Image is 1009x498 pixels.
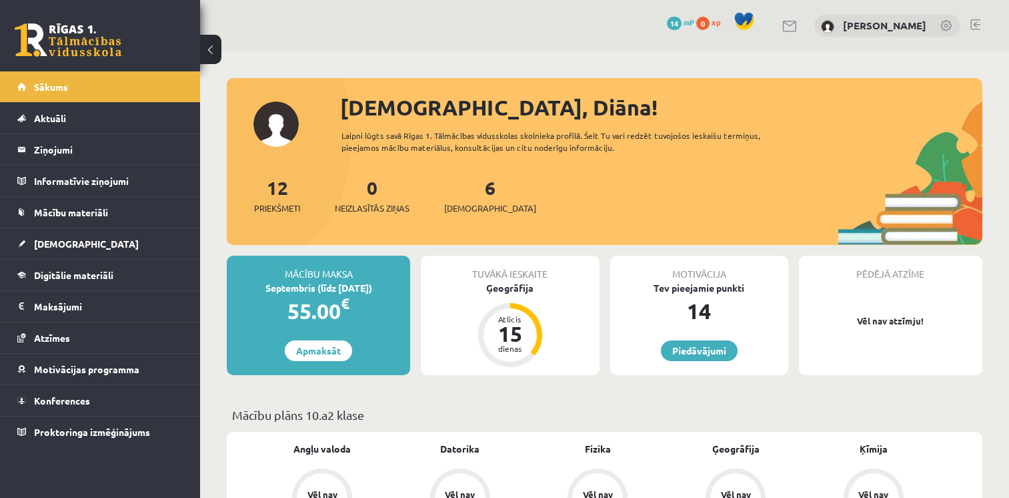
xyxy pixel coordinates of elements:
a: Ģeogrāfija Atlicis 15 dienas [421,281,599,369]
span: Aktuāli [34,112,66,124]
div: 14 [610,295,788,327]
a: 6[DEMOGRAPHIC_DATA] [444,176,536,215]
span: Motivācijas programma [34,363,139,375]
div: Septembris (līdz [DATE]) [227,281,410,295]
span: 14 [667,17,682,30]
a: Sākums [17,71,183,102]
span: mP [684,17,694,27]
a: Motivācijas programma [17,354,183,385]
a: Angļu valoda [293,442,351,456]
legend: Maksājumi [34,291,183,322]
span: Konferences [34,395,90,407]
span: Atzīmes [34,332,70,344]
div: Tuvākā ieskaite [421,256,599,281]
legend: Ziņojumi [34,134,183,165]
span: € [341,294,349,313]
legend: Informatīvie ziņojumi [34,166,183,196]
a: Ziņojumi [17,134,183,165]
div: dienas [490,344,530,352]
span: Priekšmeti [254,202,300,215]
a: Digitālie materiāli [17,260,183,290]
a: Datorika [440,442,479,456]
span: Proktoringa izmēģinājums [34,426,150,438]
a: 0 xp [696,17,727,27]
a: Konferences [17,385,183,416]
a: 14 mP [667,17,694,27]
a: Apmaksāt [285,340,352,361]
div: Motivācija [610,256,788,281]
a: Atzīmes [17,322,183,353]
span: [DEMOGRAPHIC_DATA] [34,238,139,250]
img: Diāna Matašova [821,20,834,33]
a: [DEMOGRAPHIC_DATA] [17,228,183,259]
div: Laipni lūgts savā Rīgas 1. Tālmācības vidusskolas skolnieka profilā. Šeit Tu vari redzēt tuvojošo... [341,130,795,154]
span: Sākums [34,81,68,93]
div: 55.00 [227,295,410,327]
a: Ģeogrāfija [712,442,760,456]
a: [PERSON_NAME] [843,19,926,32]
div: 15 [490,323,530,344]
p: Mācību plāns 10.a2 klase [232,406,977,424]
a: Rīgas 1. Tālmācības vidusskola [15,23,121,57]
div: Tev pieejamie punkti [610,281,788,295]
a: Ķīmija [860,442,888,456]
a: Maksājumi [17,291,183,322]
a: 12Priekšmeti [254,176,300,215]
p: Vēl nav atzīmju! [806,314,976,328]
a: Fizika [585,442,611,456]
div: Mācību maksa [227,256,410,281]
div: Ģeogrāfija [421,281,599,295]
span: [DEMOGRAPHIC_DATA] [444,202,536,215]
a: 0Neizlasītās ziņas [335,176,409,215]
span: 0 [696,17,710,30]
a: Informatīvie ziņojumi [17,166,183,196]
div: [DEMOGRAPHIC_DATA], Diāna! [340,91,982,123]
a: Proktoringa izmēģinājums [17,417,183,447]
a: Piedāvājumi [661,340,738,361]
span: Digitālie materiāli [34,269,113,281]
div: Pēdējā atzīme [799,256,982,281]
span: Neizlasītās ziņas [335,202,409,215]
div: Atlicis [490,315,530,323]
a: Aktuāli [17,103,183,134]
a: Mācību materiāli [17,197,183,228]
span: Mācību materiāli [34,206,108,218]
span: xp [712,17,720,27]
